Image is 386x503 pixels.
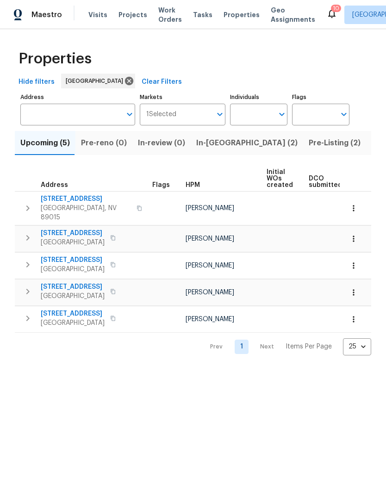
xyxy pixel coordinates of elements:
[123,108,136,121] button: Open
[61,74,135,88] div: [GEOGRAPHIC_DATA]
[186,262,234,269] span: [PERSON_NAME]
[158,6,182,24] span: Work Orders
[138,137,185,149] span: In-review (0)
[41,318,105,328] span: [GEOGRAPHIC_DATA]
[41,309,105,318] span: [STREET_ADDRESS]
[41,194,131,204] span: [STREET_ADDRESS]
[41,204,131,222] span: [GEOGRAPHIC_DATA], NV 89015
[140,94,226,100] label: Markets
[309,175,342,188] span: DCO submitted
[337,108,350,121] button: Open
[41,255,105,265] span: [STREET_ADDRESS]
[286,342,332,351] p: Items Per Page
[41,182,68,188] span: Address
[186,236,234,242] span: [PERSON_NAME]
[343,335,371,359] div: 25
[19,54,92,63] span: Properties
[186,316,234,323] span: [PERSON_NAME]
[20,94,135,100] label: Address
[186,205,234,211] span: [PERSON_NAME]
[275,108,288,121] button: Open
[196,137,298,149] span: In-[GEOGRAPHIC_DATA] (2)
[267,169,293,188] span: Initial WOs created
[31,10,62,19] span: Maestro
[88,10,107,19] span: Visits
[193,12,212,18] span: Tasks
[41,282,105,292] span: [STREET_ADDRESS]
[118,10,147,19] span: Projects
[41,229,105,238] span: [STREET_ADDRESS]
[138,74,186,91] button: Clear Filters
[224,10,260,19] span: Properties
[271,6,315,24] span: Geo Assignments
[146,111,176,118] span: 1 Selected
[66,76,127,86] span: [GEOGRAPHIC_DATA]
[213,108,226,121] button: Open
[309,137,361,149] span: Pre-Listing (2)
[142,76,182,88] span: Clear Filters
[41,292,105,301] span: [GEOGRAPHIC_DATA]
[230,94,287,100] label: Individuals
[41,238,105,247] span: [GEOGRAPHIC_DATA]
[201,338,371,355] nav: Pagination Navigation
[152,182,170,188] span: Flags
[19,76,55,88] span: Hide filters
[20,137,70,149] span: Upcoming (5)
[41,265,105,274] span: [GEOGRAPHIC_DATA]
[333,4,339,13] div: 10
[81,137,127,149] span: Pre-reno (0)
[292,94,349,100] label: Flags
[235,340,249,354] a: Goto page 1
[186,182,200,188] span: HPM
[15,74,58,91] button: Hide filters
[186,289,234,296] span: [PERSON_NAME]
